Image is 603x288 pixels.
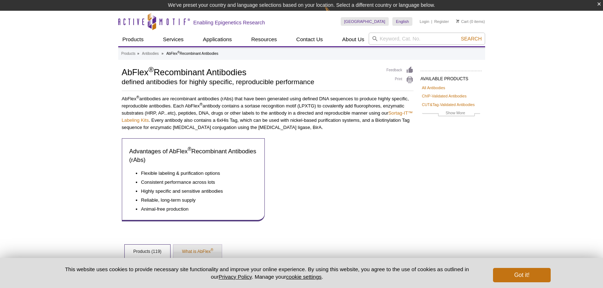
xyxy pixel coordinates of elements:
sup: ® [200,102,202,106]
li: Flexible labeling & purification options [141,170,250,177]
h2: defined antibodies for highly specific, reproducible performance [122,79,379,85]
a: Products [118,33,148,46]
a: Show More [422,110,480,118]
li: AbFlex Recombinant Antibodies [166,52,218,56]
a: Products [121,51,135,57]
a: Contact Us [292,33,327,46]
p: AbFlex antibodies are recombinant antibodies (rAbs) that have been generated using defined DNA se... [122,95,413,131]
h2: Enabling Epigenetics Research [193,19,265,26]
li: Reliable, long-term supply [141,195,250,204]
a: Products (119) [125,245,170,259]
a: English [392,17,412,26]
li: Highly specific and sensitive antibodies [141,186,250,195]
a: About Us [338,33,369,46]
li: » [137,52,139,56]
a: Privacy Policy [219,274,252,280]
p: This website uses cookies to provide necessary site functionality and improve your online experie... [53,265,482,280]
span: Search [461,36,482,42]
img: Change Here [325,5,344,22]
h3: Advantages of AbFlex Recombinant Antibodies (rAbs) [129,147,258,164]
li: | [431,17,432,26]
a: What is AbFlex® [173,245,222,259]
a: Feedback [387,66,413,74]
a: Antibodies [142,51,159,57]
a: [GEOGRAPHIC_DATA] [341,17,389,26]
a: CUT&Tag-Validated Antibodies [422,101,475,108]
li: » [162,52,164,56]
a: Print [387,76,413,84]
a: ChIP-Validated Antibodies [422,93,467,99]
sup: ® [137,95,139,99]
sup: ® [177,51,180,54]
a: Resources [247,33,281,46]
li: (0 items) [456,17,485,26]
h1: AbFlex Recombinant Antibodies [122,66,379,77]
a: All Antibodies [422,85,445,91]
a: Cart [456,19,469,24]
li: Animal-free production [141,204,250,213]
button: cookie settings [286,274,321,280]
h2: AVAILABLE PRODUCTS [421,71,482,83]
a: Login [420,19,429,24]
sup: ® [188,147,191,152]
a: Services [159,33,188,46]
input: Keyword, Cat. No. [369,33,485,45]
li: Consistent performance across lots [141,177,250,186]
button: Search [459,35,484,42]
sup: ® [211,248,213,252]
img: Your Cart [456,19,459,23]
a: Applications [198,33,236,46]
button: Got it! [493,268,550,282]
sup: ® [148,66,154,73]
a: Register [434,19,449,24]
